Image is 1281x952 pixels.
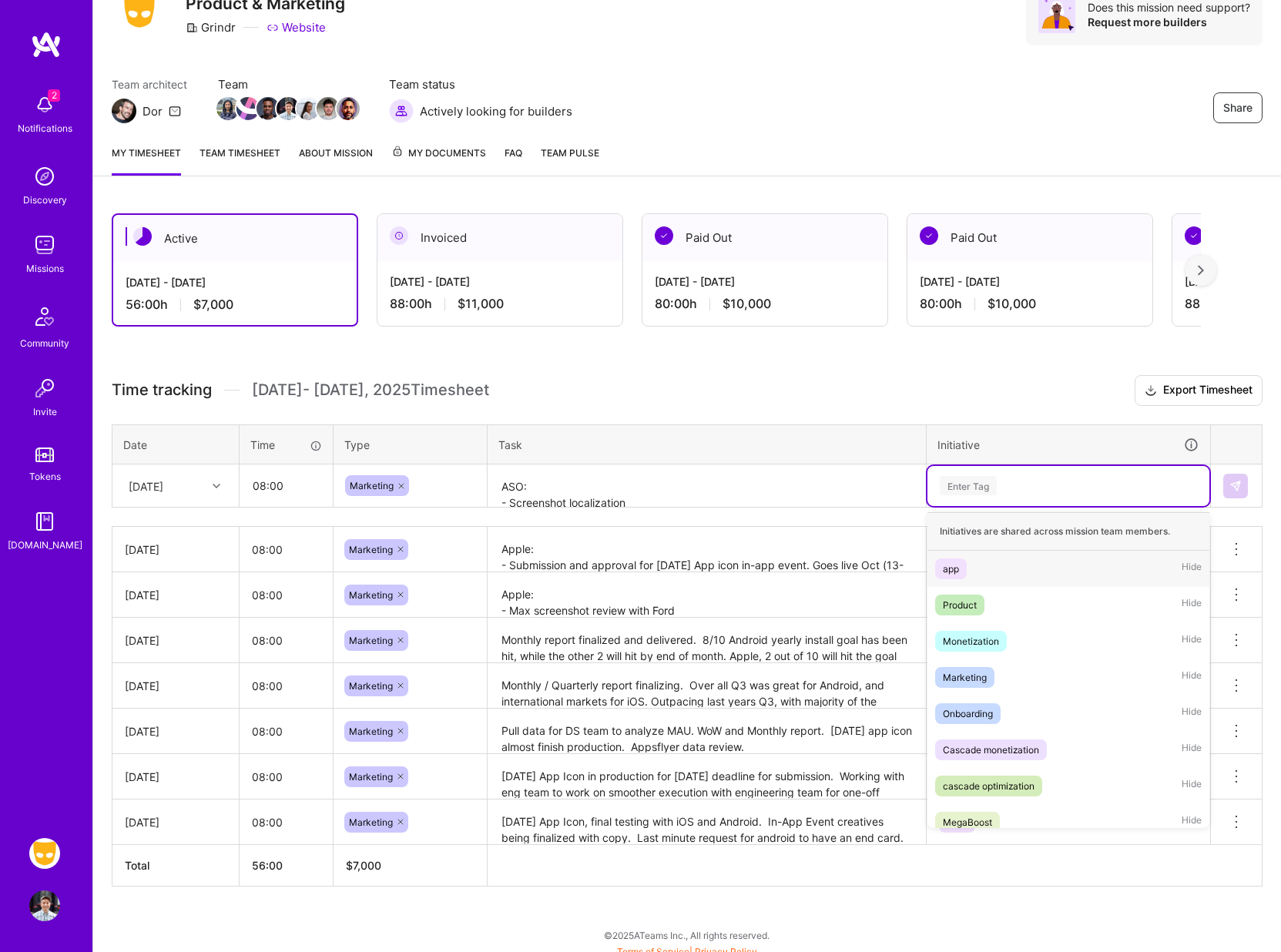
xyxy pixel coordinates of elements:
img: Team Member Avatar [337,97,360,120]
span: Actively looking for builders [420,103,572,119]
img: Team Member Avatar [236,97,260,120]
div: app [943,561,959,577]
div: Request more builders [1088,15,1250,29]
div: [DATE] [125,814,226,830]
div: [DOMAIN_NAME] [8,537,82,553]
span: app [944,816,960,828]
div: MegaBoost [943,814,992,830]
span: Team status [389,76,572,92]
a: My timesheet [112,145,181,176]
div: [DATE] - [DATE] [390,273,610,290]
span: Hide [1182,667,1202,688]
img: Paid Out [655,226,673,245]
span: Marketing [349,635,393,646]
a: Website [267,19,326,35]
a: Team Member Avatar [338,96,358,122]
span: Marketing [349,816,393,828]
div: Notifications [18,120,72,136]
img: Team Member Avatar [257,97,280,120]
textarea: [DATE] App Icon, final testing with iOS and Android. In-App Event creatives being finalized with ... [489,801,924,843]
input: HH:MM [240,756,333,797]
div: Product [943,597,977,613]
div: [DATE] - [DATE] [920,273,1140,290]
a: Team Member Avatar [298,96,318,122]
a: My Documents [391,145,486,176]
div: Enter Tag [940,474,997,498]
span: $11,000 [458,296,504,312]
div: Invite [33,404,57,420]
div: Onboarding [943,706,993,722]
img: teamwork [29,230,60,260]
span: Marketing [350,480,394,491]
input: HH:MM [240,575,333,615]
th: Date [112,424,240,464]
i: icon Mail [169,105,181,117]
img: User Avatar [29,890,60,921]
span: Time tracking [112,380,212,400]
a: Team timesheet [200,145,280,176]
a: Team Member Avatar [278,96,298,122]
i: icon Download [1145,383,1157,399]
div: Community [20,335,69,351]
img: Paid Out [920,226,938,245]
span: My Documents [391,145,486,162]
textarea: Monthly / Quarterly report finalizing. Over all Q3 was great for Android, and international marke... [489,665,924,707]
span: [DATE] - [DATE] , 2025 Timesheet [252,380,489,400]
i: icon Chevron [213,482,220,490]
span: $ 7,000 [346,859,381,872]
textarea: Monthly report finalized and delivered. 8/10 Android yearly install goal has been hit, while the ... [489,619,924,662]
span: Marketing [349,544,393,555]
img: Team Member Avatar [317,97,340,120]
input: HH:MM [240,711,333,752]
input: HH:MM [240,665,333,706]
img: tokens [35,448,54,462]
a: FAQ [505,145,522,176]
input: HH:MM [240,529,333,570]
img: Invite [29,373,60,404]
span: Team architect [112,76,187,92]
div: [DATE] [129,478,163,494]
i: icon CompanyGray [186,22,198,34]
img: Team Member Avatar [277,97,300,120]
span: Hide [1182,776,1202,796]
button: Share [1213,92,1263,123]
a: Team Member Avatar [258,96,278,122]
img: Actively looking for builders [389,99,414,123]
div: [DATE] [125,587,226,603]
img: bell [29,89,60,120]
span: Hide [1182,558,1202,579]
div: 88:00 h [390,296,610,312]
div: Cascade monetization [943,742,1039,758]
div: Marketing [943,669,987,686]
input: HH:MM [240,802,333,843]
img: Team Member Avatar [216,97,240,120]
span: Hide [1182,631,1202,652]
img: Paid Out [1185,226,1203,245]
a: Grindr: Product & Marketing [25,838,64,869]
div: [DATE] [125,769,226,785]
span: Marketing [349,726,393,737]
span: Hide [1182,812,1202,833]
span: Hide [1182,703,1202,724]
div: Grindr [186,19,236,35]
div: 80:00 h [655,296,875,312]
span: $10,000 [988,296,1036,312]
div: [DATE] [125,678,226,694]
div: [DATE] - [DATE] [655,273,875,290]
textarea: Apple: - Submission and approval for [DATE] App icon in-app event. Goes live Oct (13-31) - 25.17.... [489,528,924,572]
span: $7,000 [193,297,233,313]
img: discovery [29,161,60,192]
div: Missions [26,260,64,277]
a: Team Member Avatar [238,96,258,122]
img: Submit [1229,480,1242,492]
div: Paid Out [907,214,1152,261]
span: Hide [1182,739,1202,760]
div: Paid Out [642,214,887,261]
div: [DATE] [125,541,226,558]
img: right [1198,265,1204,276]
div: Discovery [23,192,67,208]
th: Type [334,424,488,464]
textarea: ASO: - Screenshot localization - A/B Testing - Strategize Custom Product Page for Edge [DATE] App... [489,466,924,507]
img: Invoiced [390,226,408,245]
a: User Avatar [25,890,64,921]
